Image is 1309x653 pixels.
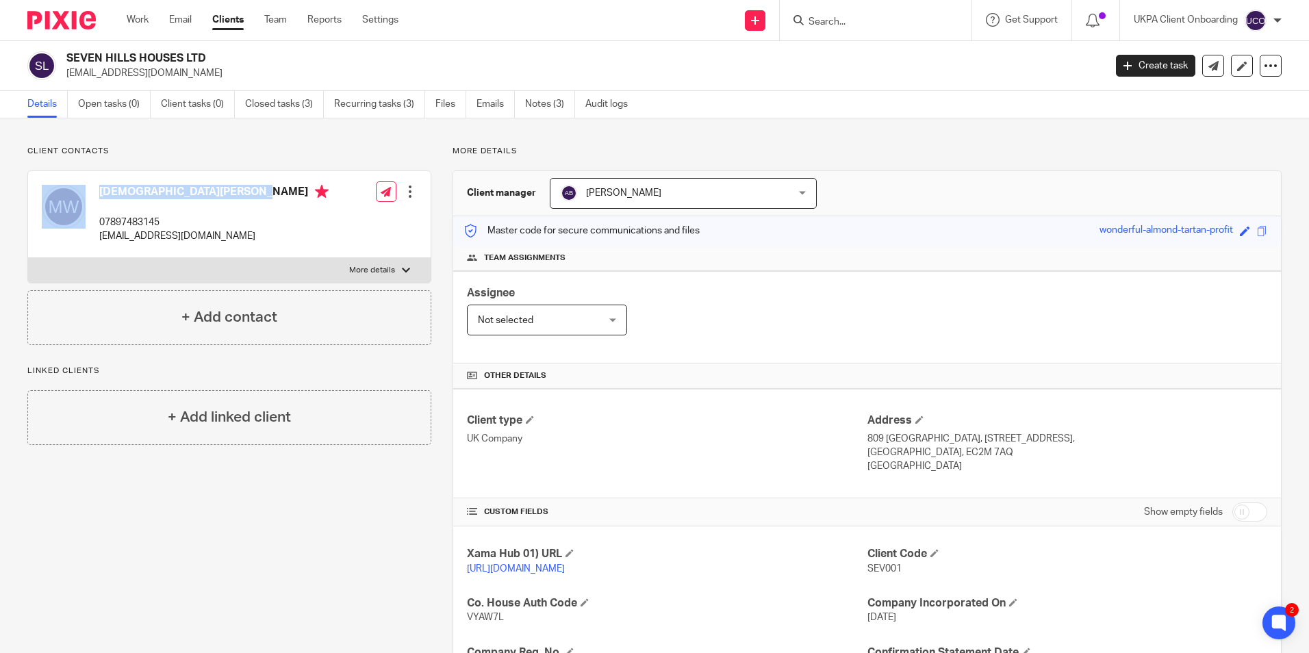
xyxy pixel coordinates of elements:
[867,547,1267,561] h4: Client Code
[264,13,287,27] a: Team
[212,13,244,27] a: Clients
[169,13,192,27] a: Email
[478,316,533,325] span: Not selected
[334,91,425,118] a: Recurring tasks (3)
[1116,55,1195,77] a: Create task
[453,146,1282,157] p: More details
[467,413,867,428] h4: Client type
[66,66,1095,80] p: [EMAIL_ADDRESS][DOMAIN_NAME]
[66,51,889,66] h2: SEVEN HILLS HOUSES LTD
[27,366,431,376] p: Linked clients
[181,307,277,328] h4: + Add contact
[467,547,867,561] h4: Xama Hub 01) URL
[484,253,565,264] span: Team assignments
[27,91,68,118] a: Details
[867,446,1267,459] p: [GEOGRAPHIC_DATA], EC2M 7AQ
[99,185,329,202] h4: [DEMOGRAPHIC_DATA][PERSON_NAME]
[161,91,235,118] a: Client tasks (0)
[315,185,329,199] i: Primary
[1285,603,1299,617] div: 2
[867,413,1267,428] h4: Address
[467,432,867,446] p: UK Company
[585,91,638,118] a: Audit logs
[867,564,902,574] span: SEV001
[168,407,291,428] h4: + Add linked client
[27,146,431,157] p: Client contacts
[467,596,867,611] h4: Co. House Auth Code
[27,51,56,80] img: svg%3E
[867,596,1267,611] h4: Company Incorporated On
[484,370,546,381] span: Other details
[42,185,86,229] img: svg%3E
[867,459,1267,473] p: [GEOGRAPHIC_DATA]
[467,564,565,574] a: [URL][DOMAIN_NAME]
[867,432,1267,446] p: 809 [GEOGRAPHIC_DATA], [STREET_ADDRESS],
[99,216,329,229] p: 07897483145
[561,185,577,201] img: svg%3E
[476,91,515,118] a: Emails
[525,91,575,118] a: Notes (3)
[463,224,700,238] p: Master code for secure communications and files
[99,229,329,243] p: [EMAIL_ADDRESS][DOMAIN_NAME]
[867,613,896,622] span: [DATE]
[467,613,504,622] span: VYAW7L
[78,91,151,118] a: Open tasks (0)
[435,91,466,118] a: Files
[586,188,661,198] span: [PERSON_NAME]
[307,13,342,27] a: Reports
[467,507,867,517] h4: CUSTOM FIELDS
[1144,505,1223,519] label: Show empty fields
[245,91,324,118] a: Closed tasks (3)
[1005,15,1058,25] span: Get Support
[1245,10,1267,31] img: svg%3E
[467,186,536,200] h3: Client manager
[349,265,395,276] p: More details
[1100,223,1233,239] div: wonderful-almond-tartan-profit
[1134,13,1238,27] p: UKPA Client Onboarding
[127,13,149,27] a: Work
[362,13,398,27] a: Settings
[467,287,515,298] span: Assignee
[807,16,930,29] input: Search
[27,11,96,29] img: Pixie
